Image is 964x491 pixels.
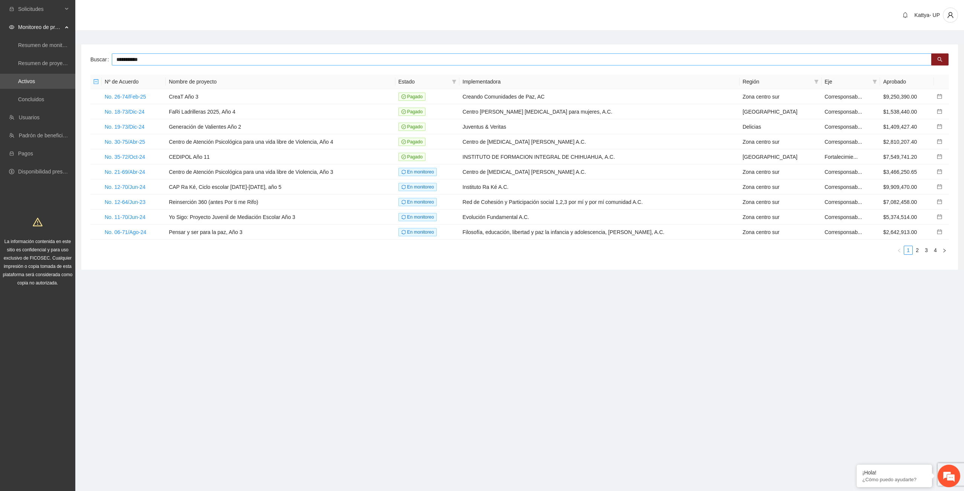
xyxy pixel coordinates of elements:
span: calendar [937,139,942,144]
a: calendar [937,184,942,190]
span: La información contenida en este sitio es confidencial y para uso exclusivo de FICOSEC. Cualquier... [3,239,73,286]
span: En monitoreo [398,213,437,221]
a: Padrón de beneficiarios [19,132,74,138]
span: check-circle [401,109,406,114]
td: CreaT Año 3 [166,89,395,104]
td: $7,082,458.00 [880,195,933,210]
span: sync [401,230,406,234]
span: Pagado [398,123,426,131]
span: warning [33,217,43,227]
li: 2 [913,246,922,255]
li: Next Page [940,246,949,255]
td: Centro de Atención Psicológica para una vida libre de Violencia, Año 3 [166,164,395,179]
a: calendar [937,139,942,145]
td: Centro de Atención Psicológica para una vida libre de Violencia, Año 4 [166,134,395,149]
a: No. 21-69/Abr-24 [105,169,145,175]
span: Corresponsab... [825,109,862,115]
span: Monitoreo de proyectos [18,20,63,35]
p: ¿Cómo puedo ayudarte? [862,477,926,482]
button: bell [899,9,911,21]
a: No. 26-74/Feb-25 [105,94,146,100]
td: $2,642,913.00 [880,225,933,240]
td: FaRi Ladrilleras 2025, Año 4 [166,104,395,119]
td: $9,250,390.00 [880,89,933,104]
span: calendar [937,109,942,114]
td: Instituto Ra Ké A.C. [459,179,740,195]
span: filter [452,79,456,84]
span: Corresponsab... [825,229,862,235]
span: calendar [937,124,942,129]
div: Chatee con nosotros ahora [39,38,127,48]
td: Centro de [MEDICAL_DATA] [PERSON_NAME] A.C. [459,164,740,179]
span: inbox [9,6,14,12]
span: left [897,248,901,253]
td: $9,909,470.00 [880,179,933,195]
span: sync [401,185,406,189]
td: Reinserción 360 (antes Por ti me Rifo) [166,195,395,210]
span: check-circle [401,155,406,159]
span: Kattya- UP [914,12,940,18]
td: [GEOGRAPHIC_DATA] [740,104,822,119]
span: Fortalecimie... [825,154,858,160]
span: eye [9,24,14,30]
td: Red de Cohesión y Participación social 1,2,3 por mí y por mí comunidad A.C. [459,195,740,210]
span: Pagado [398,93,426,101]
th: Implementadora [459,74,740,89]
span: calendar [937,184,942,189]
li: 1 [904,246,913,255]
span: En monitoreo [398,228,437,236]
td: Centro [PERSON_NAME] [MEDICAL_DATA] para mujeres, A.C. [459,104,740,119]
a: No. 30-75/Abr-25 [105,139,145,145]
span: check-circle [401,125,406,129]
td: Generación de Valientes Año 2 [166,119,395,134]
td: $1,538,440.00 [880,104,933,119]
a: No. 19-73/Dic-24 [105,124,145,130]
span: En monitoreo [398,198,437,206]
a: calendar [937,109,942,115]
span: minus-square [93,79,99,84]
td: Zona centro sur [740,225,822,240]
span: sync [401,200,406,204]
td: Yo Sigo: Proyecto Juvenil de Mediación Escolar Año 3 [166,210,395,225]
td: Pensar y ser para la paz, Año 3 [166,225,395,240]
a: calendar [937,199,942,205]
button: left [895,246,904,255]
span: calendar [937,154,942,159]
span: Estamos en línea. [44,100,104,176]
th: Nº de Acuerdo [102,74,166,89]
td: Delicias [740,119,822,134]
div: ¡Hola! [862,470,926,476]
a: calendar [937,229,942,235]
span: Corresponsab... [825,199,862,205]
span: Pagado [398,108,426,116]
span: filter [814,79,819,84]
span: right [942,248,947,253]
span: check-circle [401,94,406,99]
li: 3 [922,246,931,255]
a: No. 18-73/Dic-24 [105,109,145,115]
a: 3 [922,246,930,254]
span: En monitoreo [398,183,437,191]
span: En monitoreo [398,168,437,176]
td: Filosofía, educación, libertad y paz la infancia y adolescencia, [PERSON_NAME], A.C. [459,225,740,240]
button: user [943,8,958,23]
textarea: Escriba su mensaje y pulse “Intro” [4,205,143,232]
td: Juventus & Veritas [459,119,740,134]
span: Solicitudes [18,2,63,17]
td: $2,810,207.40 [880,134,933,149]
td: $1,409,427.40 [880,119,933,134]
a: 1 [904,246,912,254]
span: Corresponsab... [825,139,862,145]
span: user [943,12,958,18]
span: Corresponsab... [825,184,862,190]
span: Pagado [398,153,426,161]
div: Minimizar ventana de chat en vivo [124,4,142,22]
span: Corresponsab... [825,94,862,100]
a: No. 11-70/Jun-24 [105,214,145,220]
td: Zona centro sur [740,134,822,149]
td: Zona centro sur [740,89,822,104]
span: filter [872,79,877,84]
td: Zona centro sur [740,179,822,195]
span: calendar [937,169,942,174]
